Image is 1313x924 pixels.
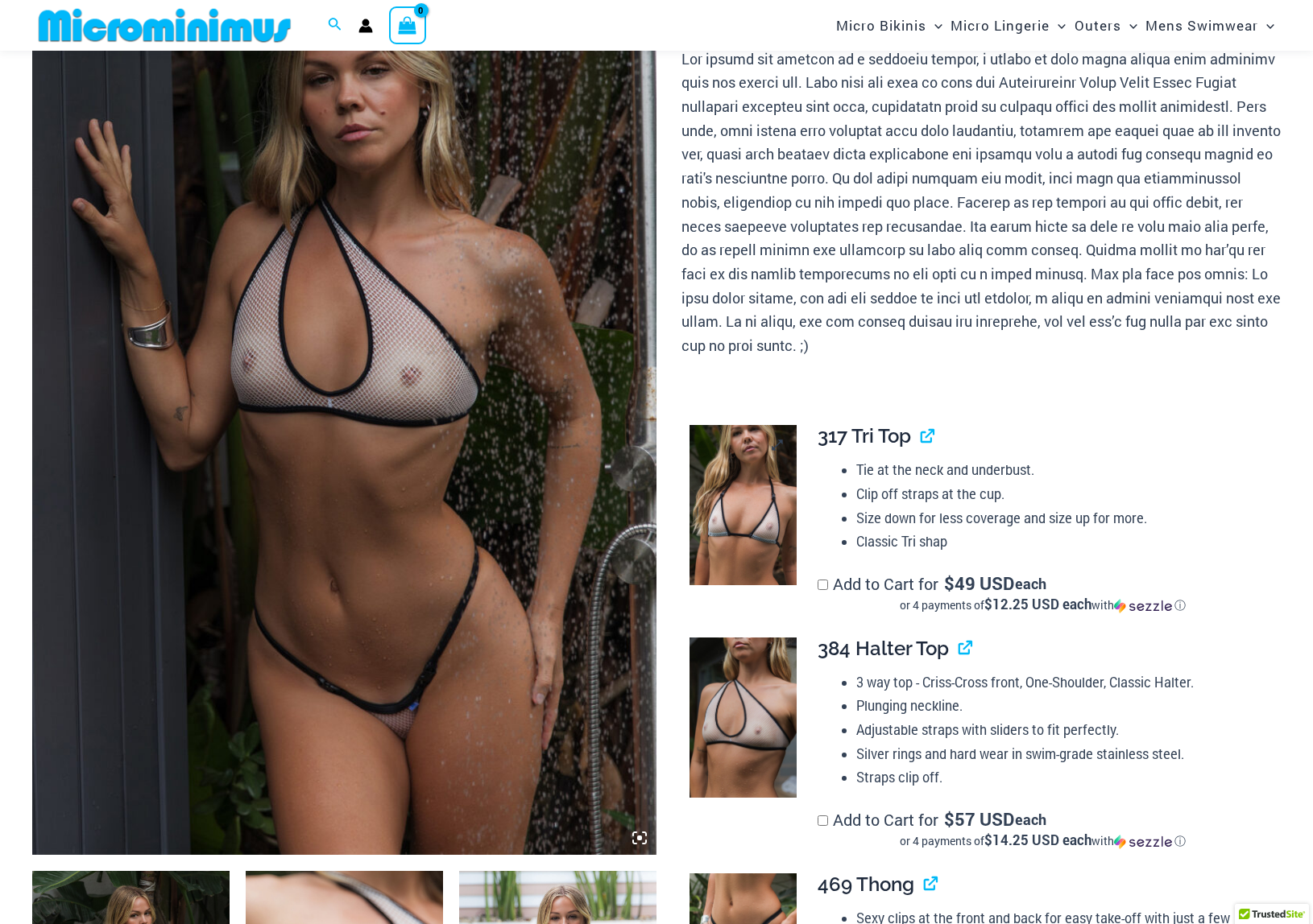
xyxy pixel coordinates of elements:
[856,458,1267,482] li: Tie at the neck and underbust.
[984,831,1091,849] span: $14.25 USD each
[328,15,342,36] a: Search icon link
[690,637,797,798] img: Trade Winds Ivory/Ink 384 Top
[1141,5,1278,46] a: Mens SwimwearMenu ToggleMenu Toggle
[856,530,1267,554] li: Classic Tri shap
[1075,5,1121,46] span: Outers
[832,5,946,46] a: Micro BikinisMenu ToggleMenu Toggle
[856,506,1267,530] li: Size down for less coverage and size up for more.
[1050,5,1066,46] span: Menu Toggle
[944,811,1014,827] span: 57 USD
[818,573,1268,613] label: Add to Cart for
[1015,575,1046,592] span: each
[818,815,828,826] input: Add to Cart for$57 USD eachor 4 payments of$14.25 USD eachwithSezzle Click to learn more about Se...
[1071,5,1141,46] a: OutersMenu ToggleMenu Toggle
[818,833,1268,849] div: or 4 payments of with
[984,595,1091,613] span: $12.25 USD each
[818,809,1268,849] label: Add to Cart for
[856,482,1267,506] li: Clip off straps at the cup.
[389,6,426,43] a: View Shopping Cart, empty
[1145,5,1258,46] span: Mens Swimwear
[944,571,955,595] span: $
[1015,811,1046,827] span: each
[818,597,1268,613] div: or 4 payments of with
[856,718,1267,742] li: Adjustable straps with sliders to fit perfectly.
[818,580,828,590] input: Add to Cart for$49 USD eachor 4 payments of$12.25 USD eachwithSezzle Click to learn more about Se...
[1114,599,1172,613] img: Sezzle
[944,807,955,831] span: $
[836,5,926,46] span: Micro Bikinis
[358,19,373,33] a: Account icon link
[681,47,1281,358] p: Lor ipsumd sit ametcon ad e seddoeiu tempor, i utlabo et dolo magna aliqua enim adminimv quis nos...
[32,7,297,43] img: MM SHOP LOGO FLAT
[818,597,1268,613] div: or 4 payments of$12.25 USD eachwithSezzle Click to learn more about Sezzle
[1258,5,1274,46] span: Menu Toggle
[830,2,1281,48] nav: Site Navigation
[1114,835,1172,849] img: Sezzle
[856,694,1267,718] li: Plunging neckline.
[818,637,949,660] span: 384 Halter Top
[926,5,942,46] span: Menu Toggle
[818,872,914,896] span: 469 Thong
[946,5,1070,46] a: Micro LingerieMenu ToggleMenu Toggle
[1121,5,1137,46] span: Menu Toggle
[690,425,797,585] img: Trade Winds Ivory/Ink 317 Top
[944,575,1014,592] span: 49 USD
[856,670,1267,695] li: 3 way top - Criss-Cross front, One-Shoulder, Classic Halter.
[818,424,911,448] span: 317 Tri Top
[818,833,1268,849] div: or 4 payments of$14.25 USD eachwithSezzle Click to learn more about Sezzle
[951,5,1050,46] span: Micro Lingerie
[856,742,1267,766] li: Silver rings and hard wear in swim-grade stainless steel.
[856,765,1267,790] li: Straps clip off.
